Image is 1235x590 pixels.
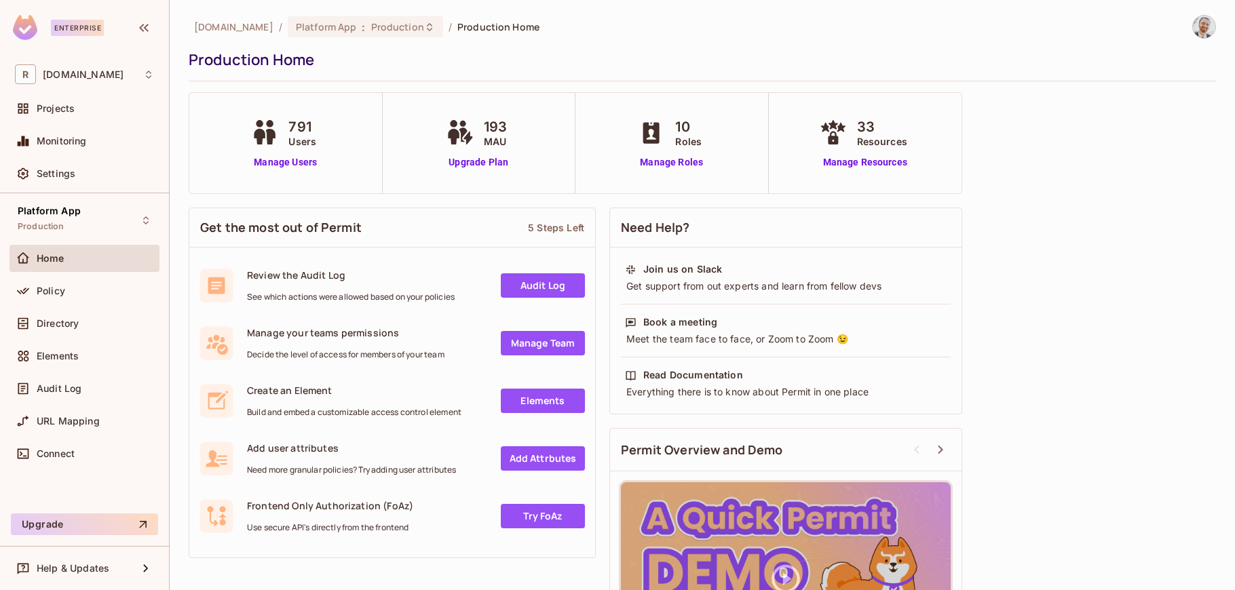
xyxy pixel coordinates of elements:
[634,155,708,170] a: Manage Roles
[621,441,783,458] span: Permit Overview and Demo
[1193,16,1215,38] img: Eric Siryj
[247,326,444,339] span: Manage your teams permissions
[296,20,357,33] span: Platform App
[18,221,64,232] span: Production
[37,136,87,146] span: Monitoring
[443,155,514,170] a: Upgrade Plan
[857,117,907,137] span: 33
[247,292,455,302] span: See which actions were allowed based on your policies
[643,315,717,329] div: Book a meeting
[484,134,507,149] span: MAU
[643,368,743,382] div: Read Documentation
[288,134,316,149] span: Users
[37,253,64,264] span: Home
[501,446,585,471] a: Add Attrbutes
[37,563,109,574] span: Help & Updates
[194,20,273,33] span: the active workspace
[625,332,947,346] div: Meet the team face to face, or Zoom to Zoom 😉
[675,117,702,137] span: 10
[484,117,507,137] span: 193
[37,286,65,296] span: Policy
[288,117,316,137] span: 791
[43,69,123,80] span: Workspace: redica.com
[15,64,36,84] span: R
[247,407,461,418] span: Build and embed a customizable access control element
[625,385,947,399] div: Everything there is to know about Permit in one place
[18,205,81,216] span: Platform App
[247,269,455,281] span: Review the Audit Log
[37,351,79,361] span: Elements
[247,441,456,454] span: Add user attributes
[37,448,75,459] span: Connect
[247,349,444,360] span: Decide the level of access for members of your team
[361,22,366,33] span: :
[247,465,456,475] span: Need more granular policies? Try adding user attributes
[247,499,413,512] span: Frontend Only Authorization (FoAz)
[247,522,413,533] span: Use secure API's directly from the frontend
[449,20,452,33] li: /
[371,20,424,33] span: Production
[247,384,461,397] span: Create an Element
[200,219,362,236] span: Get the most out of Permit
[279,20,282,33] li: /
[625,279,947,293] div: Get support from out experts and learn from fellow devs
[51,20,104,36] div: Enterprise
[643,262,722,276] div: Join us on Slack
[501,504,585,528] a: Try FoAz
[248,155,323,170] a: Manage Users
[528,221,584,234] div: 5 Steps Left
[457,20,539,33] span: Production Home
[501,331,585,355] a: Manage Team
[501,273,585,298] a: Audit Log
[37,168,75,179] span: Settings
[189,50,1209,70] div: Production Home
[621,219,690,236] span: Need Help?
[816,155,914,170] a: Manage Resources
[37,103,75,114] span: Projects
[37,318,79,329] span: Directory
[675,134,702,149] span: Roles
[11,513,158,535] button: Upgrade
[13,15,37,40] img: SReyMgAAAABJRU5ErkJggg==
[501,389,585,413] a: Elements
[857,134,907,149] span: Resources
[37,416,100,427] span: URL Mapping
[37,383,81,394] span: Audit Log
